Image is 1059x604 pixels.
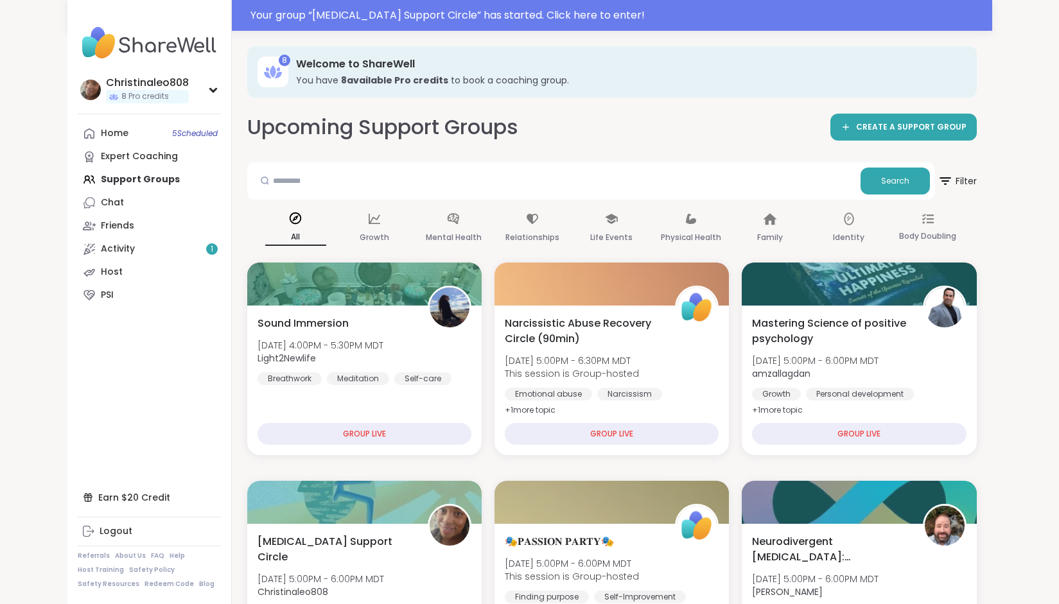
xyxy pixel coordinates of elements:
[78,21,221,65] img: ShareWell Nav Logo
[279,55,290,66] div: 8
[594,591,686,603] div: Self-Improvement
[752,316,908,347] span: Mastering Science of positive psychology
[341,74,448,87] b: 8 available Pro credit s
[258,573,384,585] span: [DATE] 5:00PM - 6:00PM MDT
[597,388,662,401] div: Narcissism
[78,214,221,237] a: Friends
[106,76,189,90] div: Christinaleo808
[505,367,639,380] span: This session is Group-hosted
[172,128,218,139] span: 5 Scheduled
[121,91,169,102] span: 8 Pro credits
[360,230,389,245] p: Growth
[505,423,719,445] div: GROUP LIVE
[861,168,930,194] button: Search
[78,122,221,145] a: Home5Scheduled
[752,354,879,367] span: [DATE] 5:00PM - 6:00PM MDT
[938,162,977,200] button: Filter
[78,145,221,168] a: Expert Coaching
[505,557,639,570] span: [DATE] 5:00PM - 6:00PM MDT
[899,229,956,244] p: Body Doubling
[211,244,213,255] span: 1
[78,520,221,543] a: Logout
[258,534,414,565] span: [MEDICAL_DATA] Support Circle
[505,354,639,367] span: [DATE] 5:00PM - 6:30PM MDT
[258,423,471,445] div: GROUP LIVE
[78,237,221,261] a: Activity1
[265,229,326,246] p: All
[101,243,135,255] div: Activity
[505,388,592,401] div: Emotional abuse
[505,534,614,549] span: 🎭𝐏𝐀𝐒𝐒𝐈𝐎𝐍 𝐏𝐀𝐑𝐓𝐘🎭
[296,74,959,87] h3: You have to book a coaching group.
[258,339,383,352] span: [DATE] 4:00PM - 5:30PM MDT
[258,316,349,331] span: Sound Immersion
[327,372,389,385] div: Meditation
[830,114,977,141] a: CREATE A SUPPORT GROUP
[752,573,879,585] span: [DATE] 5:00PM - 6:00PM MDT
[78,565,124,574] a: Host Training
[250,8,985,23] div: Your group “ [MEDICAL_DATA] Support Circle ” has started. Click here to enter!
[78,261,221,284] a: Host
[752,388,801,401] div: Growth
[938,166,977,196] span: Filter
[881,175,909,187] span: Search
[101,289,114,302] div: PSI
[505,570,639,583] span: This session is Group-hosted
[806,388,914,401] div: Personal development
[78,486,221,509] div: Earn $20 Credit
[925,288,965,327] img: amzallagdan
[925,506,965,546] img: Brian_L
[101,220,134,232] div: Friends
[151,551,164,560] a: FAQ
[752,585,823,598] b: [PERSON_NAME]
[505,230,559,245] p: Relationships
[505,316,661,347] span: Narcissistic Abuse Recovery Circle (90min)
[590,230,633,245] p: Life Events
[101,127,128,140] div: Home
[144,580,194,589] a: Redeem Code
[677,288,717,327] img: ShareWell
[661,230,721,245] p: Physical Health
[752,423,966,445] div: GROUP LIVE
[856,122,967,133] span: CREATE A SUPPORT GROUP
[78,551,110,560] a: Referrals
[129,565,175,574] a: Safety Policy
[258,352,316,365] b: Light2Newlife
[78,580,139,589] a: Safety Resources
[78,191,221,214] a: Chat
[100,525,132,538] div: Logout
[833,230,864,245] p: Identity
[80,80,101,100] img: Christinaleo808
[101,196,124,209] div: Chat
[677,506,717,546] img: ShareWell
[258,585,328,598] b: Christinaleo808
[101,150,178,163] div: Expert Coaching
[752,534,908,565] span: Neurodivergent [MEDICAL_DATA]: [MEDICAL_DATA]
[296,57,959,71] h3: Welcome to ShareWell
[752,367,810,380] b: amzallagdan
[78,284,221,307] a: PSI
[101,266,123,279] div: Host
[505,591,589,603] div: Finding purpose
[394,372,451,385] div: Self-care
[426,230,482,245] p: Mental Health
[170,551,185,560] a: Help
[247,113,518,142] h2: Upcoming Support Groups
[757,230,783,245] p: Family
[258,372,322,385] div: Breathwork
[115,551,146,560] a: About Us
[430,288,469,327] img: Light2Newlife
[430,506,469,546] img: Christinaleo808
[199,580,214,589] a: Blog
